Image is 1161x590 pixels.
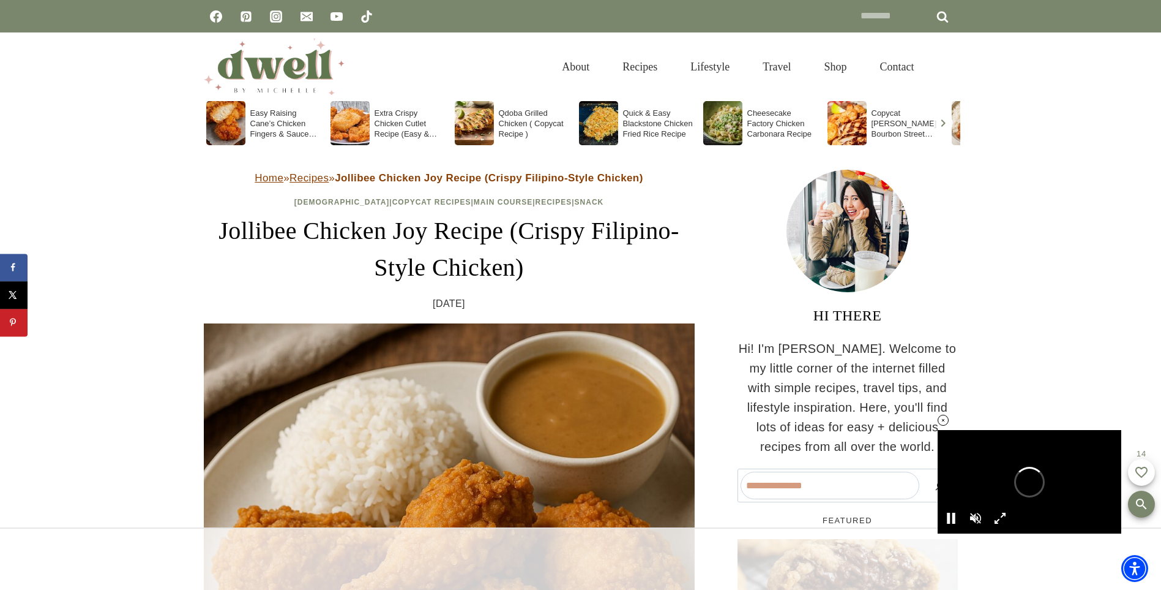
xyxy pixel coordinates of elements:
a: Recipes [606,47,674,87]
span: | | | | [294,198,604,206]
a: Contact [864,47,931,87]
a: Snack [575,198,604,206]
h5: FEATURED [737,515,958,527]
strong: Jollibee Chicken Joy Recipe (Crispy Filipino-Style Chicken) [335,172,643,184]
h1: Jollibee Chicken Joy Recipe (Crispy Filipino-Style Chicken) [204,213,695,286]
a: Lifestyle [674,47,746,87]
a: Travel [746,47,807,87]
p: Hi! I'm [PERSON_NAME]. Welcome to my little corner of the internet filled with simple recipes, tr... [737,339,958,456]
div: Accessibility Menu [1121,555,1148,582]
a: Main Course [474,198,532,206]
a: [DEMOGRAPHIC_DATA] [294,198,390,206]
a: Recipes [536,198,572,206]
span: » » [255,172,643,184]
a: YouTube [324,4,349,29]
a: Pinterest [234,4,258,29]
a: Recipes [289,172,329,184]
img: DWELL by michelle [204,39,345,95]
h3: HI THERE [737,304,958,327]
a: Home [255,172,283,184]
a: Email [294,4,319,29]
nav: Primary Navigation [545,47,930,87]
a: Facebook [204,4,228,29]
a: Copycat Recipes [392,198,471,206]
a: About [545,47,606,87]
iframe: Advertisement [483,529,679,590]
a: Shop [807,47,863,87]
a: Instagram [264,4,288,29]
a: TikTok [354,4,379,29]
time: [DATE] [433,296,465,312]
